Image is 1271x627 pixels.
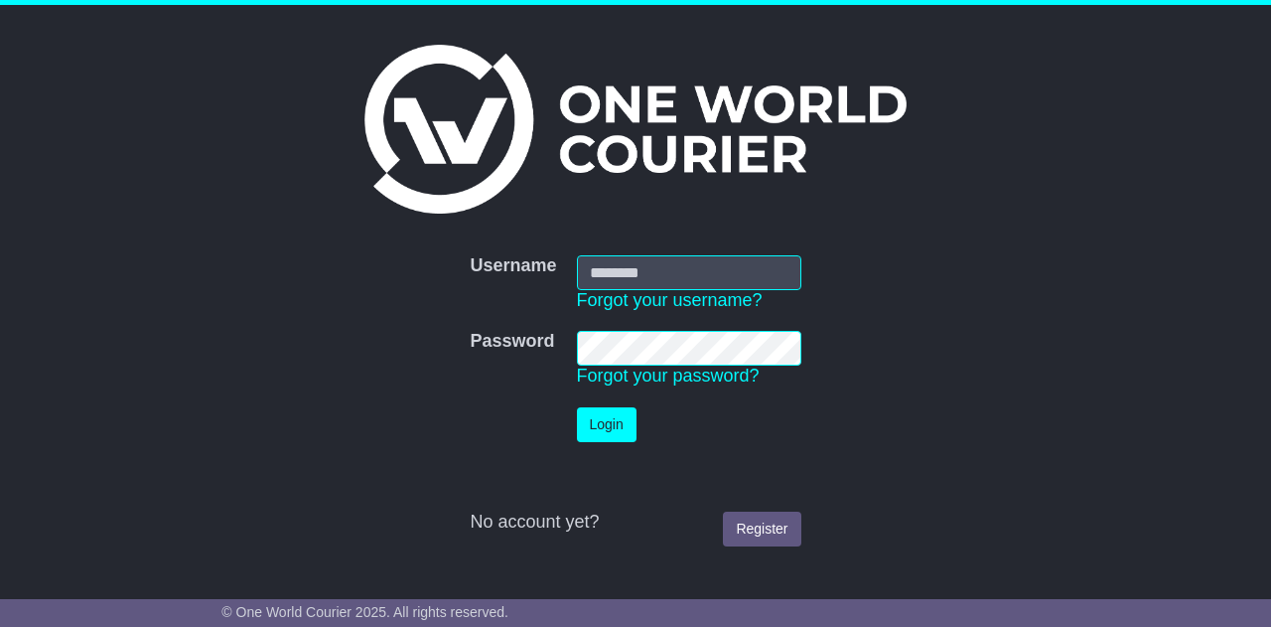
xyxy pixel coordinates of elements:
[364,45,907,214] img: One World
[221,604,508,620] span: © One World Courier 2025. All rights reserved.
[577,290,763,310] a: Forgot your username?
[723,512,800,547] a: Register
[470,331,554,353] label: Password
[470,512,800,534] div: No account yet?
[470,255,556,277] label: Username
[577,366,760,386] a: Forgot your password?
[577,407,636,442] button: Login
